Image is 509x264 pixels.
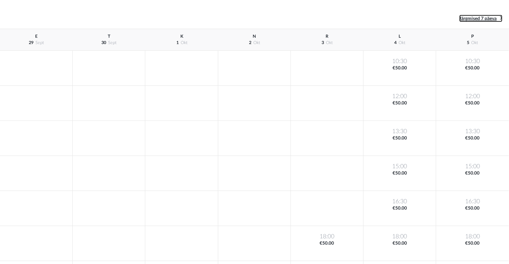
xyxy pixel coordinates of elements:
span: sept [108,41,116,45]
span: €50.00 [292,240,362,247]
span: 1 [176,41,178,45]
span: okt [253,41,260,45]
span: 30 [101,41,106,45]
span: 15:00 [437,163,507,170]
span: 3 [322,41,324,45]
span: 13:30 [437,127,507,135]
span: sept [35,41,44,45]
span: P [471,34,474,38]
span: €50.00 [365,100,434,106]
span: 18:00 [437,233,507,240]
span: L [399,34,401,38]
span: 2 [249,41,251,45]
span: K [180,34,183,38]
span: 16:30 [365,198,434,205]
span: 15:00 [365,163,434,170]
span: 13:30 [365,127,434,135]
span: 10:30 [437,57,507,65]
span: T [108,34,110,38]
span: €50.00 [437,100,507,106]
span: 18:00 [365,233,434,240]
span: okt [326,41,333,45]
span: €50.00 [437,240,507,247]
span: okt [399,41,405,45]
span: €50.00 [365,135,434,142]
span: 10:30 [365,57,434,65]
span: €50.00 [365,240,434,247]
span: 12:00 [365,92,434,100]
span: okt [471,41,478,45]
span: R [326,34,328,38]
span: €50.00 [365,65,434,71]
span: 12:00 [437,92,507,100]
span: 16:30 [437,198,507,205]
span: €50.00 [437,65,507,71]
span: €50.00 [437,170,507,177]
span: okt [180,41,187,45]
span: €50.00 [437,205,507,212]
span: 5 [467,41,469,45]
span: Järgmised 7 päeva [459,16,497,21]
span: €50.00 [437,135,507,142]
span: €50.00 [365,205,434,212]
span: 4 [394,41,397,45]
a: Järgmised 7 päeva [459,15,502,22]
span: 18:00 [292,233,362,240]
span: €50.00 [365,170,434,177]
span: E [35,34,37,38]
span: 29 [29,41,33,45]
span: N [253,34,256,38]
